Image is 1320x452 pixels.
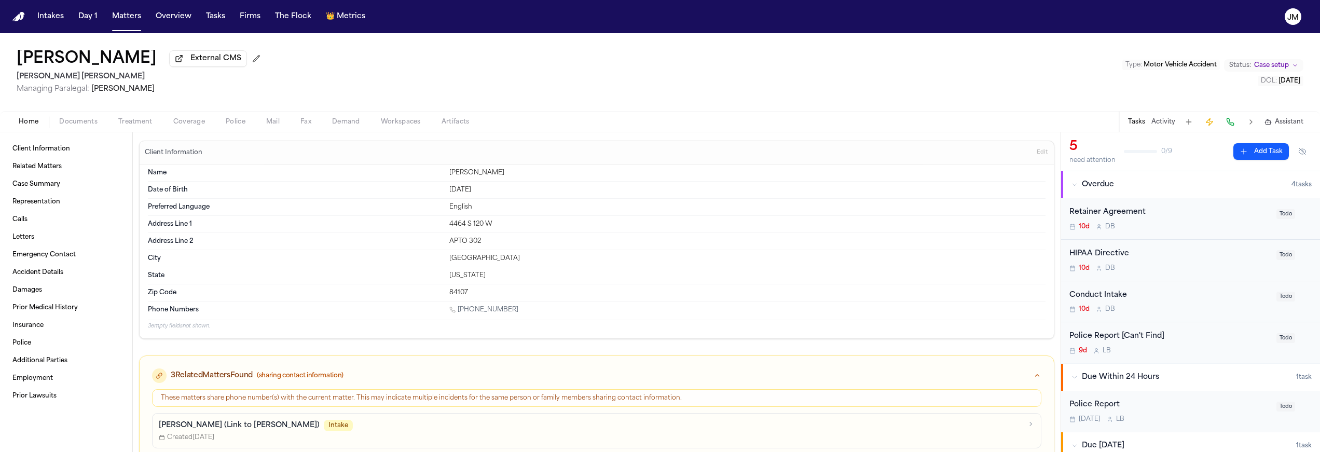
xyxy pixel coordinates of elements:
[1037,149,1048,156] span: Edit
[74,7,102,26] button: Day 1
[148,203,443,211] dt: Preferred Language
[12,304,78,312] span: Prior Medical History
[1224,59,1303,72] button: Change status from Case setup
[148,237,443,245] dt: Address Line 2
[148,289,443,297] dt: Zip Code
[271,7,315,26] a: The Flock
[12,321,44,330] span: Insurance
[17,50,157,69] button: Edit matter name
[12,339,31,347] span: Police
[8,229,124,245] a: Letters
[1061,391,1320,432] div: Open task: Police Report
[449,169,1046,177] div: [PERSON_NAME]
[152,7,196,26] button: Overview
[152,413,1041,448] a: [PERSON_NAME] (Link to [PERSON_NAME])IntakeCreated[DATE]
[148,271,443,280] dt: State
[12,145,70,153] span: Client Information
[1128,118,1145,126] button: Tasks
[140,356,1054,389] button: 3RelatedMattersFound(sharing contact information)
[12,268,63,277] span: Accident Details
[148,254,443,263] dt: City
[1069,331,1270,343] div: Police Report [Can't Find]
[1061,281,1320,323] div: Open task: Conduct Intake
[91,85,155,93] span: [PERSON_NAME]
[169,50,247,67] button: External CMS
[1293,143,1312,160] button: Hide completed tasks (⌘⇧H)
[1069,139,1116,155] div: 5
[190,53,241,64] span: External CMS
[1296,373,1312,381] span: 1 task
[1144,62,1217,68] span: Motor Vehicle Accident
[8,317,124,334] a: Insurance
[1278,78,1300,84] span: [DATE]
[449,289,1046,297] div: 84107
[1287,14,1299,21] text: JM
[449,203,1046,211] div: English
[1061,322,1320,363] div: Open task: Police Report [Can't Find]
[381,118,421,126] span: Workspaces
[8,264,124,281] a: Accident Details
[1061,240,1320,281] div: Open task: HIPAA Directive
[108,7,145,26] button: Matters
[12,286,42,294] span: Damages
[159,433,214,442] span: Created [DATE]
[148,220,443,228] dt: Address Line 1
[449,237,1046,245] div: APTO 302
[324,420,353,431] span: Intake
[12,233,34,241] span: Letters
[8,370,124,387] a: Employment
[8,194,124,210] a: Representation
[148,169,443,177] dt: Name
[1034,144,1051,161] button: Edit
[1069,399,1270,411] div: Police Report
[19,118,38,126] span: Home
[1079,415,1101,423] span: [DATE]
[1276,402,1295,412] span: Todo
[1116,415,1124,423] span: L B
[59,118,98,126] span: Documents
[12,12,25,22] a: Home
[1229,61,1251,70] span: Status:
[1291,181,1312,189] span: 4 task s
[8,352,124,369] a: Additional Parties
[1275,118,1303,126] span: Assistant
[1069,156,1116,165] div: need attention
[202,7,229,26] a: Tasks
[8,335,124,351] a: Police
[1069,248,1270,260] div: HIPAA Directive
[1122,60,1220,70] button: Edit Type: Motor Vehicle Accident
[17,85,89,93] span: Managing Paralegal:
[12,251,76,259] span: Emergency Contact
[1079,264,1090,272] span: 10d
[173,118,205,126] span: Coverage
[226,118,245,126] span: Police
[1125,62,1142,68] span: Type :
[1161,147,1172,156] span: 0 / 9
[12,162,62,171] span: Related Matters
[257,372,343,380] span: (sharing contact information)
[1105,264,1115,272] span: D B
[8,299,124,316] a: Prior Medical History
[1276,250,1295,260] span: Todo
[17,71,265,83] h2: [PERSON_NAME] [PERSON_NAME]
[8,282,124,298] a: Damages
[1061,364,1320,391] button: Due Within 24 Hours1task
[1276,209,1295,219] span: Todo
[337,11,365,22] span: Metrics
[171,371,253,381] span: 3 Related Matters Found
[449,220,1046,228] div: 4464 S 120 W
[118,118,153,126] span: Treatment
[8,246,124,263] a: Emergency Contact
[8,158,124,175] a: Related Matters
[12,392,57,400] span: Prior Lawsuits
[12,180,60,188] span: Case Summary
[12,215,27,224] span: Calls
[12,357,67,365] span: Additional Parties
[1223,115,1237,129] button: Make a Call
[33,7,68,26] a: Intakes
[1261,78,1277,84] span: DOL :
[236,7,265,26] a: Firms
[449,306,518,314] a: Call 1 (385) 354-0347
